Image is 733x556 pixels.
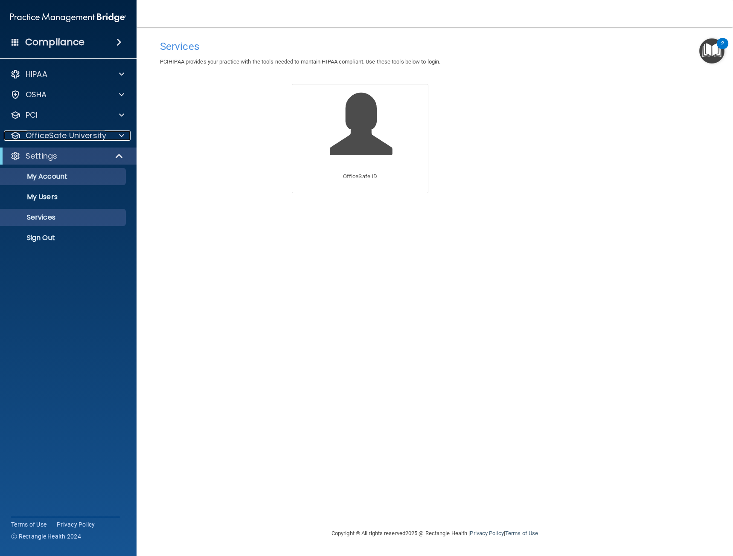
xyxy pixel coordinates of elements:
[26,69,47,79] p: HIPAA
[505,530,538,536] a: Terms of Use
[160,58,440,65] span: PCIHIPAA provides your practice with the tools needed to mantain HIPAA compliant. Use these tools...
[10,90,124,100] a: OSHA
[26,110,38,120] p: PCI
[292,84,428,193] a: OfficeSafe ID
[721,43,724,55] div: 2
[279,520,590,547] div: Copyright © All rights reserved 2025 @ Rectangle Health | |
[160,41,710,52] h4: Services
[6,234,122,242] p: Sign Out
[6,193,122,201] p: My Users
[6,172,122,181] p: My Account
[470,530,503,536] a: Privacy Policy
[10,151,124,161] a: Settings
[11,520,47,529] a: Terms of Use
[6,213,122,222] p: Services
[699,38,724,64] button: Open Resource Center, 2 new notifications
[10,9,126,26] img: PMB logo
[10,110,124,120] a: PCI
[57,520,95,529] a: Privacy Policy
[343,171,377,182] p: OfficeSafe ID
[26,130,106,141] p: OfficeSafe University
[26,151,57,161] p: Settings
[11,532,81,541] span: Ⓒ Rectangle Health 2024
[25,36,84,48] h4: Compliance
[10,130,124,141] a: OfficeSafe University
[10,69,124,79] a: HIPAA
[26,90,47,100] p: OSHA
